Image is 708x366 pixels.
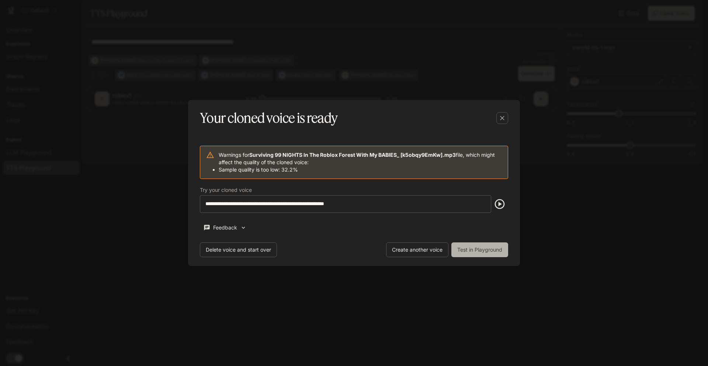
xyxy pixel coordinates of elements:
li: Sample quality is too low: 32.2% [219,166,502,173]
button: Delete voice and start over [200,242,277,257]
h5: Your cloned voice is ready [200,109,337,127]
button: Feedback [200,222,250,234]
div: Warnings for file, which might affect the quality of the cloned voice: [219,148,502,176]
button: Test in Playground [451,242,508,257]
p: Try your cloned voice [200,187,252,193]
button: Create another voice [386,242,448,257]
b: Surviving 99 NIGHTS In The Roblox Forest With My BABIES_ [k5obqy9EmKw].mp3 [249,152,456,158]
